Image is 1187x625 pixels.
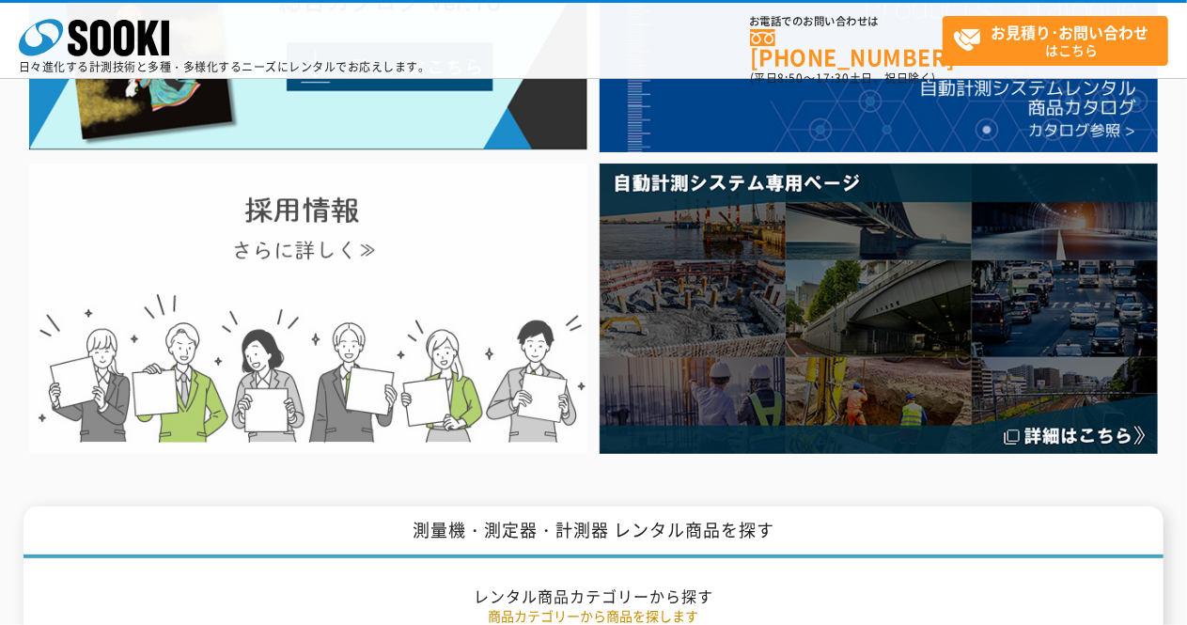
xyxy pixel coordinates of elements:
[943,16,1168,66] a: お見積り･お問い合わせはこちら
[778,70,804,86] span: 8:50
[44,586,1144,606] h2: レンタル商品カテゴリーから探す
[19,61,430,72] p: 日々進化する計測技術と多種・多様化するニーズにレンタルでお応えします。
[750,29,943,68] a: [PHONE_NUMBER]
[992,21,1149,43] strong: お見積り･お問い合わせ
[816,70,850,86] span: 17:30
[750,70,936,86] span: (平日 ～ 土日、祝日除く)
[750,16,943,27] span: お電話でのお問い合わせは
[953,17,1167,64] span: はこちら
[23,507,1163,558] h1: 測量機・測定器・計測器 レンタル商品を探す
[29,164,587,454] img: SOOKI recruit
[600,164,1158,454] img: 自動計測システム専用ページ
